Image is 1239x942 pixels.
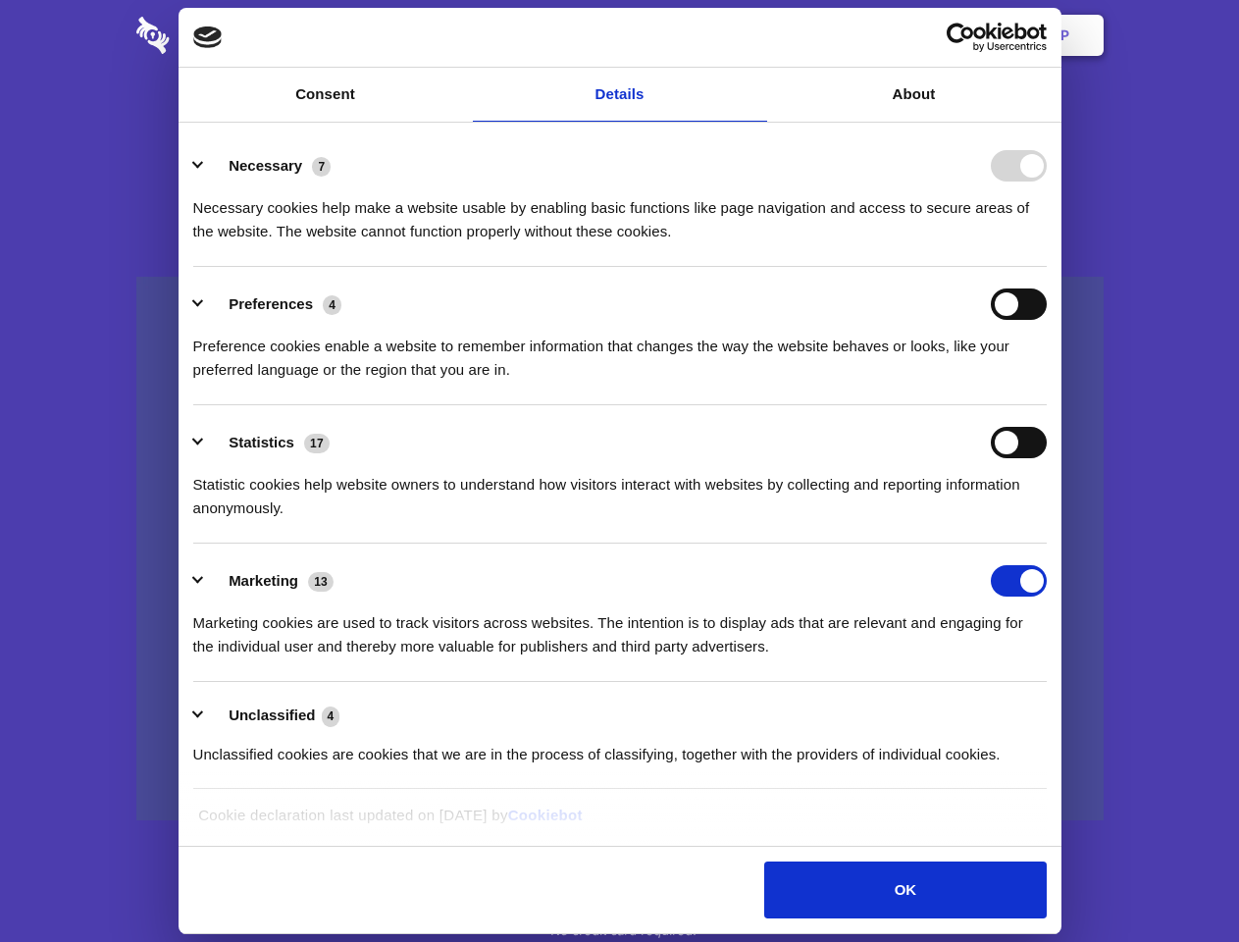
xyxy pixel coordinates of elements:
span: 13 [308,572,334,592]
img: logo-wordmark-white-trans-d4663122ce5f474addd5e946df7df03e33cb6a1c49d2221995e7729f52c070b2.svg [136,17,304,54]
button: Statistics (17) [193,427,342,458]
div: Unclassified cookies are cookies that we are in the process of classifying, together with the pro... [193,728,1047,766]
a: Consent [179,68,473,122]
button: Necessary (7) [193,150,343,182]
img: logo [193,26,223,48]
a: Wistia video thumbnail [136,277,1104,821]
div: Necessary cookies help make a website usable by enabling basic functions like page navigation and... [193,182,1047,243]
a: Cookiebot [508,807,583,823]
a: Login [890,5,975,66]
a: About [767,68,1061,122]
a: Usercentrics Cookiebot - opens in a new window [875,23,1047,52]
div: Statistic cookies help website owners to understand how visitors interact with websites by collec... [193,458,1047,520]
span: 4 [322,706,340,726]
button: Preferences (4) [193,288,354,320]
span: 17 [304,434,330,453]
span: 7 [312,157,331,177]
iframe: Drift Widget Chat Controller [1141,844,1215,918]
a: Pricing [576,5,661,66]
div: Preference cookies enable a website to remember information that changes the way the website beha... [193,320,1047,382]
label: Preferences [229,295,313,312]
button: OK [764,862,1046,918]
div: Cookie declaration last updated on [DATE] by [183,804,1056,842]
h4: Auto-redaction of sensitive data, encrypted data sharing and self-destructing private chats. Shar... [136,179,1104,243]
a: Details [473,68,767,122]
button: Unclassified (4) [193,704,352,728]
button: Marketing (13) [193,565,346,597]
label: Necessary [229,157,302,174]
div: Marketing cookies are used to track visitors across websites. The intention is to display ads tha... [193,597,1047,658]
span: 4 [323,295,341,315]
label: Statistics [229,434,294,450]
label: Marketing [229,572,298,589]
a: Contact [796,5,886,66]
h1: Eliminate Slack Data Loss. [136,88,1104,159]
